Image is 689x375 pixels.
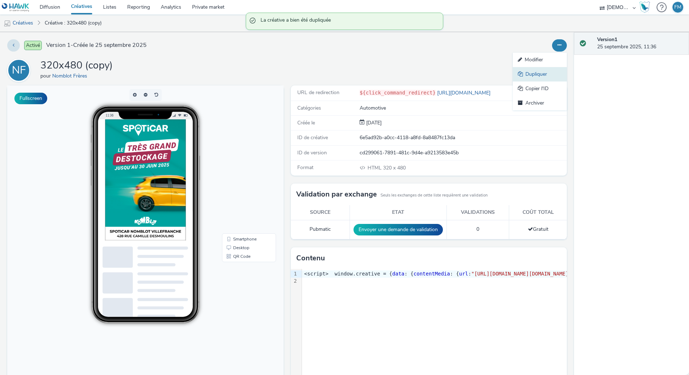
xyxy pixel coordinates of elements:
button: Fullscreen [14,93,47,104]
a: Modifier [513,53,567,67]
span: HTML [368,164,383,171]
a: Créative : 320x480 (copy) [41,14,105,32]
th: Validations [447,205,509,220]
a: Copier l'ID [513,81,567,96]
span: ID de version [297,149,327,156]
span: url [459,271,468,277]
h1: 320x480 (copy) [40,59,113,72]
span: "[URL][DOMAIN_NAME][DOMAIN_NAME]" [471,271,572,277]
li: Smartphone [216,149,267,158]
a: Archiver [513,96,567,110]
a: [URL][DOMAIN_NAME] [436,89,493,96]
div: NF [12,60,26,80]
th: Etat [350,205,447,220]
strong: Version 1 [597,36,617,43]
th: Coût total [509,205,567,220]
span: URL de redirection [297,89,339,96]
span: pour [40,72,52,79]
img: Hawk Academy [639,1,650,13]
a: Nomblot Frères [52,72,90,79]
span: Desktop [226,160,242,164]
div: 25 septembre 2025, 11:36 [597,36,683,51]
a: Hawk Academy [639,1,653,13]
li: Desktop [216,158,267,167]
span: Smartphone [226,151,249,156]
span: data [392,271,405,277]
div: Création 25 septembre 2025, 11:36 [365,119,382,127]
img: undefined Logo [2,3,30,12]
td: Pubmatic [291,220,350,239]
span: Format [297,164,314,171]
span: [DATE] [365,119,382,126]
li: QR Code [216,167,267,175]
div: 2 [291,278,298,285]
a: NF [7,67,33,74]
th: Source [291,205,350,220]
span: 0 [476,226,479,233]
a: Dupliquer [513,67,567,81]
span: 320 x 480 [367,164,406,171]
div: 1 [291,270,298,278]
img: mobile [4,20,11,27]
span: ID de créative [297,134,328,141]
code: ${click_command_redirect} [360,90,436,96]
span: QR Code [226,169,243,173]
span: Gratuit [528,226,548,233]
span: La créative a bien été dupliquée [261,17,436,26]
span: Créée le [297,119,315,126]
button: Envoyer une demande de validation [354,224,443,235]
span: contentMedia [414,271,450,277]
div: 6e5ad92b-a0cc-4118-a8fd-8a8487fc13da [360,134,566,141]
span: Activé [24,41,42,50]
div: Automotive [360,105,566,112]
span: 11:36 [98,28,106,32]
div: cd299061-7891-481c-9d4e-a9213583e45b [360,149,566,156]
small: Seuls les exchanges de cette liste requièrent une validation [381,193,488,198]
span: Version 1 - Créée le 25 septembre 2025 [46,41,147,49]
h3: Contenu [296,253,325,264]
div: FM [674,2,681,13]
span: Catégories [297,105,321,111]
h3: Validation par exchange [296,189,377,200]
